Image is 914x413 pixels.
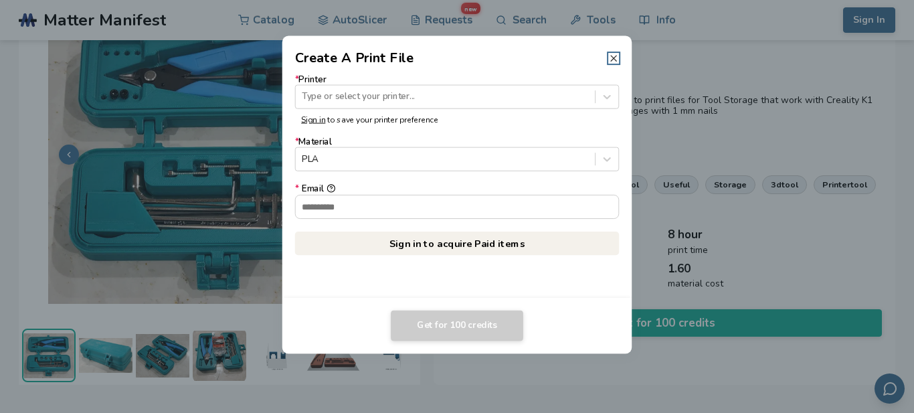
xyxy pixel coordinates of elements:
a: Sign in [301,114,325,125]
input: *MaterialPLA [302,155,304,165]
label: Printer [295,74,619,108]
input: *PrinterType or select your printer... [302,92,304,102]
label: Material [295,137,619,171]
p: to save your printer preference [301,115,612,125]
button: Get for 100 credits [391,311,523,341]
h2: Create A Print File [295,48,414,68]
input: *Email [296,195,619,218]
a: Sign in to acquire Paid items [295,232,619,256]
div: Email [295,184,619,194]
button: *Email [327,184,335,193]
